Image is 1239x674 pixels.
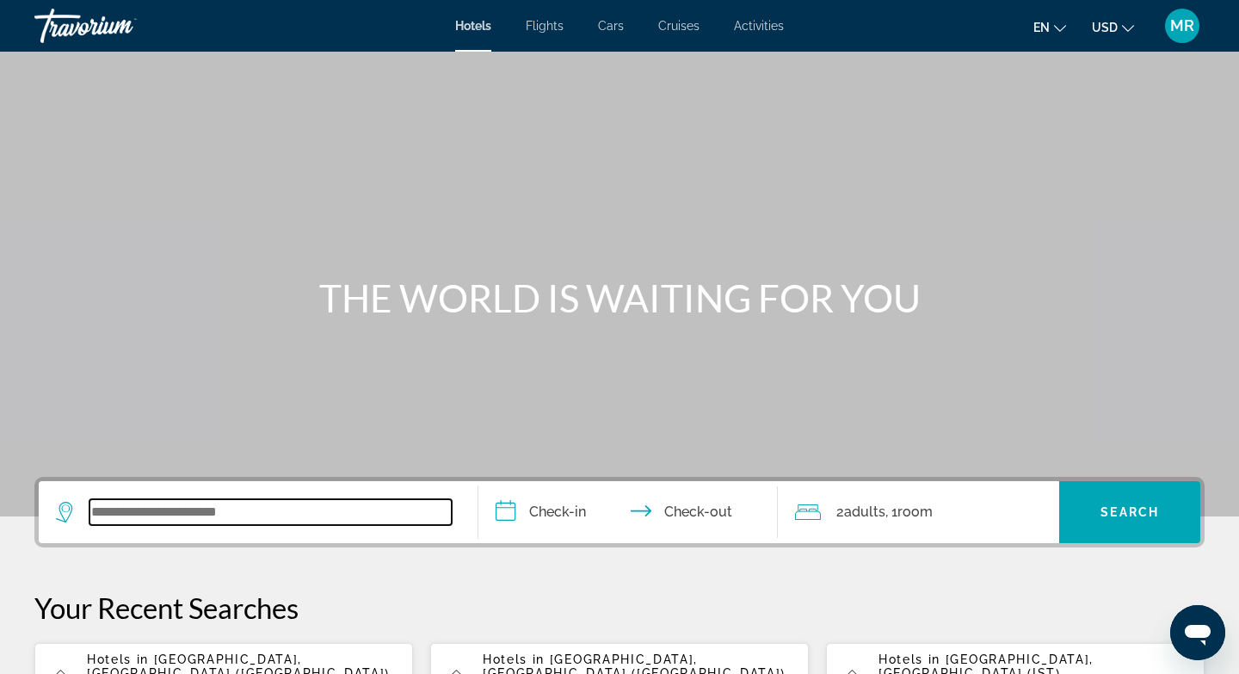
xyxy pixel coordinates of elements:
[39,481,1200,543] div: Search widget
[897,504,933,520] span: Room
[455,19,491,33] a: Hotels
[1033,21,1050,34] span: en
[734,19,784,33] a: Activities
[598,19,624,33] a: Cars
[878,652,940,666] span: Hotels in
[1033,15,1066,40] button: Change language
[1170,605,1225,660] iframe: Button to launch messaging window
[778,481,1060,543] button: Travelers: 2 adults, 0 children
[483,652,545,666] span: Hotels in
[1059,481,1200,543] button: Search
[836,500,885,524] span: 2
[885,500,933,524] span: , 1
[297,275,942,320] h1: THE WORLD IS WAITING FOR YOU
[34,3,206,48] a: Travorium
[1100,505,1159,519] span: Search
[844,504,885,520] span: Adults
[87,652,149,666] span: Hotels in
[1092,21,1118,34] span: USD
[34,591,1205,625] p: Your Recent Searches
[658,19,700,33] a: Cruises
[1160,8,1205,44] button: User Menu
[1170,17,1194,34] span: MR
[526,19,564,33] a: Flights
[478,481,778,543] button: Check in and out dates
[1092,15,1134,40] button: Change currency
